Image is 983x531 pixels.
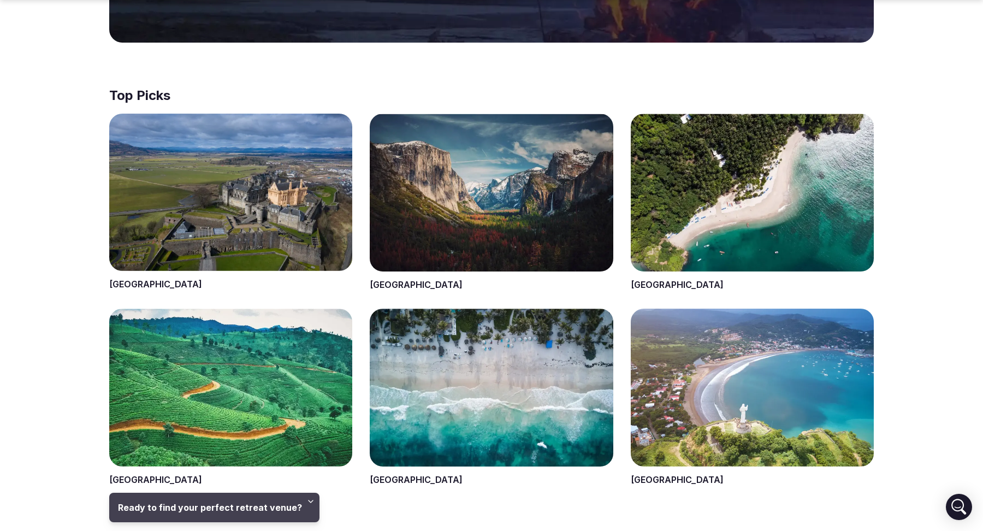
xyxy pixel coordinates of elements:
a: [GEOGRAPHIC_DATA] [370,279,463,290]
a: [GEOGRAPHIC_DATA] [370,474,463,485]
div: Open Intercom Messenger [946,494,972,520]
h2: Top Picks [109,86,874,105]
a: [GEOGRAPHIC_DATA] [109,279,202,290]
a: [GEOGRAPHIC_DATA] [109,474,202,485]
a: [GEOGRAPHIC_DATA] [631,474,724,485]
a: [GEOGRAPHIC_DATA] [631,279,724,290]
